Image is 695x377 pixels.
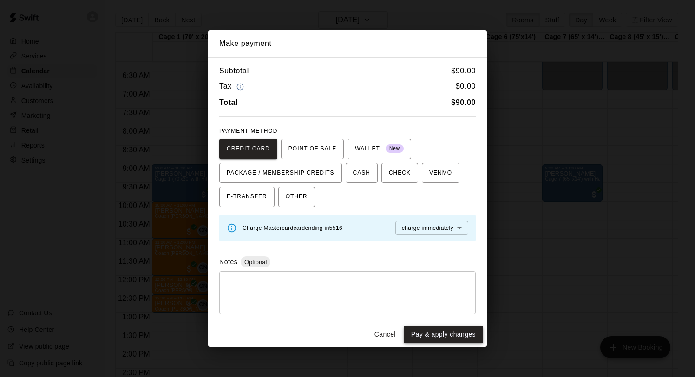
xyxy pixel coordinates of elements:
span: E-TRANSFER [227,189,267,204]
span: VENMO [429,166,452,181]
span: PACKAGE / MEMBERSHIP CREDITS [227,166,334,181]
h2: Make payment [208,30,487,57]
button: VENMO [422,163,459,183]
span: CHECK [389,166,411,181]
button: POINT OF SALE [281,139,344,159]
h6: Tax [219,80,246,93]
span: WALLET [355,142,404,156]
button: WALLET New [347,139,411,159]
h6: Subtotal [219,65,249,77]
span: Optional [241,259,270,266]
button: PACKAGE / MEMBERSHIP CREDITS [219,163,342,183]
span: OTHER [286,189,308,204]
span: CASH [353,166,370,181]
span: PAYMENT METHOD [219,128,277,134]
button: CASH [346,163,378,183]
span: Charge Mastercard card ending in 5516 [243,225,342,231]
button: CREDIT CARD [219,139,277,159]
b: Total [219,98,238,106]
b: $ 90.00 [451,98,476,106]
button: Pay & apply changes [404,326,483,343]
label: Notes [219,258,237,266]
span: CREDIT CARD [227,142,270,156]
span: New [386,143,404,155]
h6: $ 90.00 [451,65,476,77]
button: Cancel [370,326,400,343]
span: POINT OF SALE [288,142,336,156]
h6: $ 0.00 [456,80,476,93]
button: CHECK [381,163,418,183]
span: charge immediately [402,225,453,231]
button: OTHER [278,187,315,207]
button: E-TRANSFER [219,187,275,207]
